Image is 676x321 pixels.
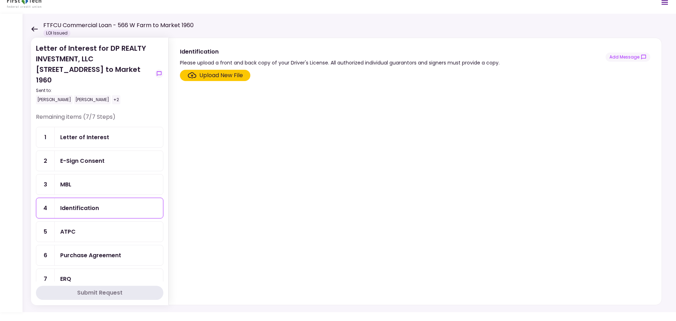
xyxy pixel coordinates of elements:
div: Letter of Interest for DP REALTY INVESTMENT, LLC [STREET_ADDRESS] to Market 1960 [36,43,152,104]
div: 5 [36,222,55,242]
div: Sent to: [36,87,152,94]
div: Remaining items (7/7 Steps) [36,113,163,127]
a: 5ATPC [36,221,163,242]
div: Letter of Interest [60,133,109,142]
button: Submit Request [36,286,163,300]
div: 2 [36,151,55,171]
div: [PERSON_NAME] [74,95,111,104]
a: 7ERQ [36,268,163,289]
div: 3 [36,174,55,195]
div: 1 [36,127,55,147]
span: Click here to upload the required document [180,70,250,81]
div: Purchase Agreement [60,251,121,260]
div: Upload New File [199,71,243,80]
div: 6 [36,245,55,265]
button: show-messages [155,69,163,78]
a: 1Letter of Interest [36,127,163,148]
div: ERQ [60,274,71,283]
div: Identification [180,47,500,56]
a: 2E-Sign Consent [36,150,163,171]
h1: FTFCU Commercial Loan - 566 W Farm to Market 1960 [43,21,194,30]
div: +2 [112,95,120,104]
a: 3MBL [36,174,163,195]
a: 4Identification [36,198,163,218]
div: 4 [36,198,55,218]
div: 7 [36,269,55,289]
button: show-messages [606,53,650,62]
div: IdentificationPlease upload a front and back copy of your Driver's License. All authorized indivi... [168,38,662,305]
div: Submit Request [77,289,123,297]
div: [PERSON_NAME] [36,95,73,104]
div: E-Sign Consent [60,156,105,165]
div: LOI Issued [43,30,70,37]
div: ATPC [60,227,76,236]
div: MBL [60,180,71,189]
a: 6Purchase Agreement [36,245,163,266]
div: Identification [60,204,99,212]
div: Please upload a front and back copy of your Driver's License. All authorized individual guarantor... [180,58,500,67]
